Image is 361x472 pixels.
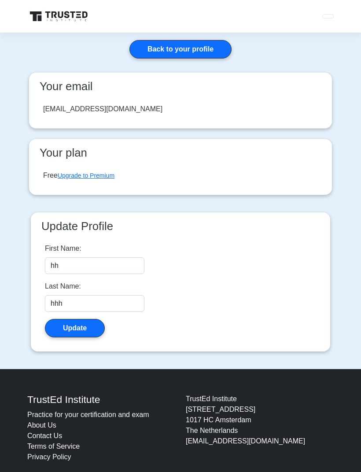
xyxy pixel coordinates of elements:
[129,40,232,59] a: Back to your profile
[45,281,81,292] label: Last Name:
[27,443,80,450] a: Terms of Service
[27,411,149,418] a: Practice for your certification and exam
[36,146,325,160] h3: Your plan
[27,421,56,429] a: About Us
[180,394,339,462] div: TrustEd Institute [STREET_ADDRESS] 1017 HC Amsterdam The Netherlands [EMAIL_ADDRESS][DOMAIN_NAME]
[45,319,105,337] button: Update
[43,170,114,181] div: Free
[322,14,334,18] button: Toggle navigation
[45,243,81,254] label: First Name:
[27,453,71,461] a: Privacy Policy
[58,172,114,179] a: Upgrade to Premium
[36,80,325,93] h3: Your email
[27,432,62,439] a: Contact Us
[27,394,175,406] h4: TrustEd Institute
[38,220,323,233] h3: Update Profile
[43,104,162,114] div: [EMAIL_ADDRESS][DOMAIN_NAME]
